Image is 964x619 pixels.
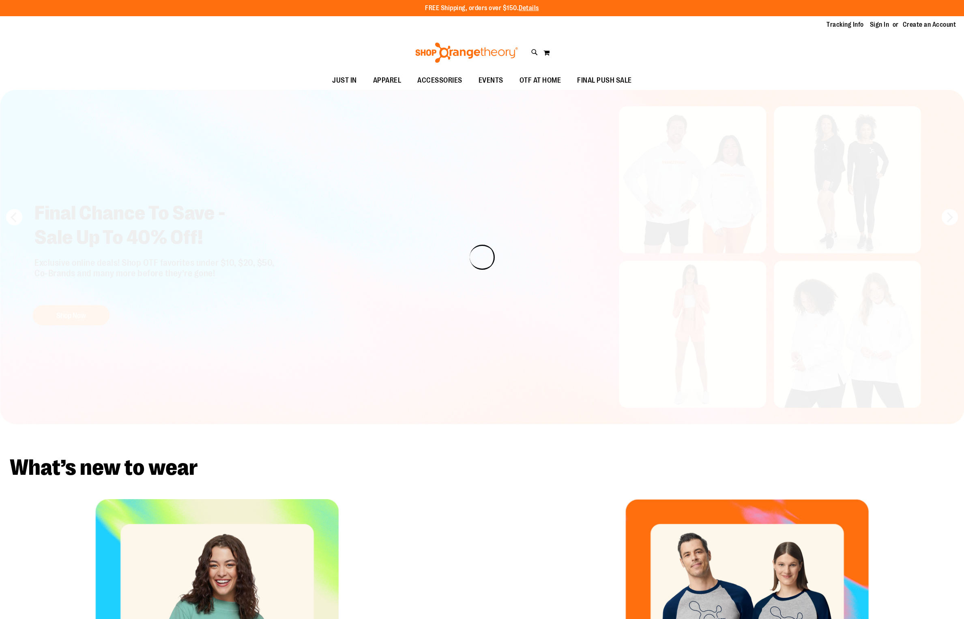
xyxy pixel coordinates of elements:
[511,71,569,90] a: OTF AT HOME
[409,71,470,90] a: ACCESSORIES
[332,71,357,90] span: JUST IN
[10,457,954,479] h2: What’s new to wear
[903,20,956,29] a: Create an Account
[324,71,365,90] a: JUST IN
[870,20,889,29] a: Sign In
[365,71,410,90] a: APPAREL
[827,20,864,29] a: Tracking Info
[577,71,632,90] span: FINAL PUSH SALE
[520,71,561,90] span: OTF AT HOME
[479,71,503,90] span: EVENTS
[569,71,640,90] a: FINAL PUSH SALE
[425,4,539,13] p: FREE Shipping, orders over $150.
[414,43,519,63] img: Shop Orangetheory
[470,71,511,90] a: EVENTS
[519,4,539,12] a: Details
[373,71,401,90] span: APPAREL
[417,71,462,90] span: ACCESSORIES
